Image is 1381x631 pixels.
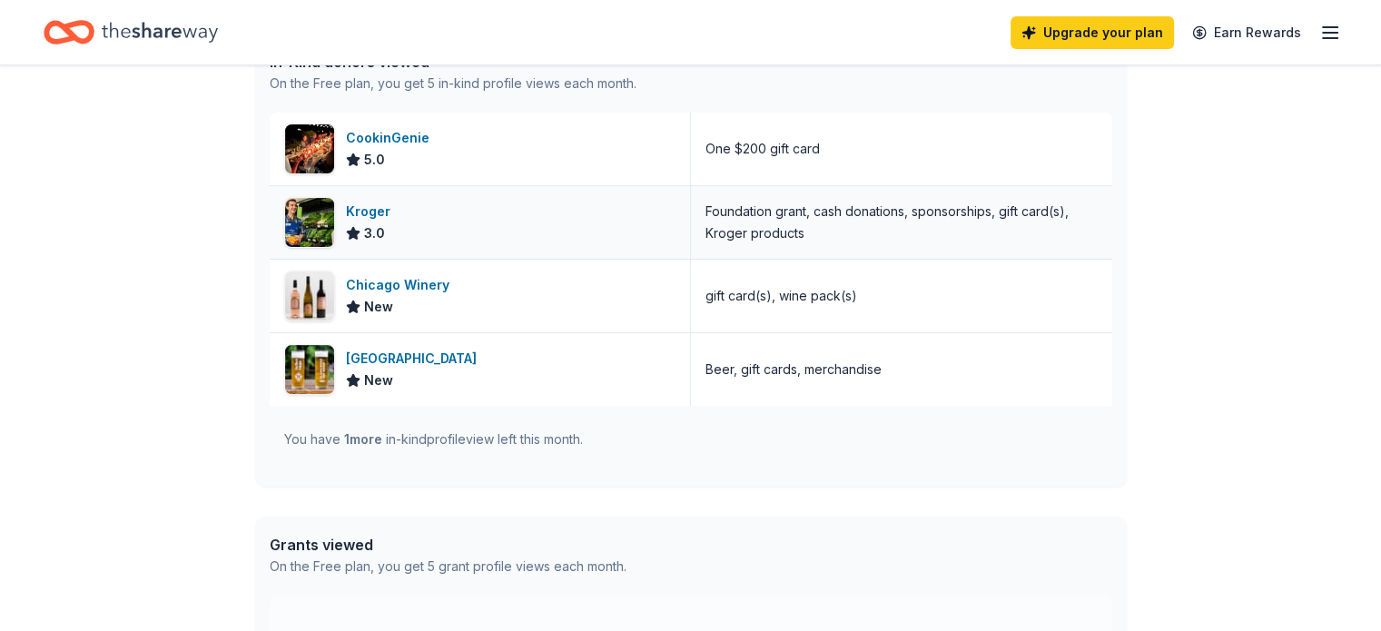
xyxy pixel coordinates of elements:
[285,198,334,247] img: Image for Kroger
[364,149,385,171] span: 5.0
[285,345,334,394] img: Image for Plank Road Tap Room
[364,296,393,318] span: New
[705,359,882,380] div: Beer, gift cards, merchandise
[705,201,1098,244] div: Foundation grant, cash donations, sponsorships, gift card(s), Kroger products
[346,274,457,296] div: Chicago Winery
[346,127,437,149] div: CookinGenie
[270,534,626,556] div: Grants viewed
[270,73,636,94] div: On the Free plan, you get 5 in-kind profile views each month.
[1181,16,1312,49] a: Earn Rewards
[705,138,820,160] div: One $200 gift card
[346,348,484,370] div: [GEOGRAPHIC_DATA]
[284,429,583,450] div: You have in-kind profile view left this month.
[44,11,218,54] a: Home
[285,124,334,173] img: Image for CookinGenie
[364,222,385,244] span: 3.0
[364,370,393,391] span: New
[1011,16,1174,49] a: Upgrade your plan
[346,201,398,222] div: Kroger
[705,285,857,307] div: gift card(s), wine pack(s)
[285,271,334,320] img: Image for Chicago Winery
[270,556,626,577] div: On the Free plan, you get 5 grant profile views each month.
[344,431,382,447] span: 1 more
